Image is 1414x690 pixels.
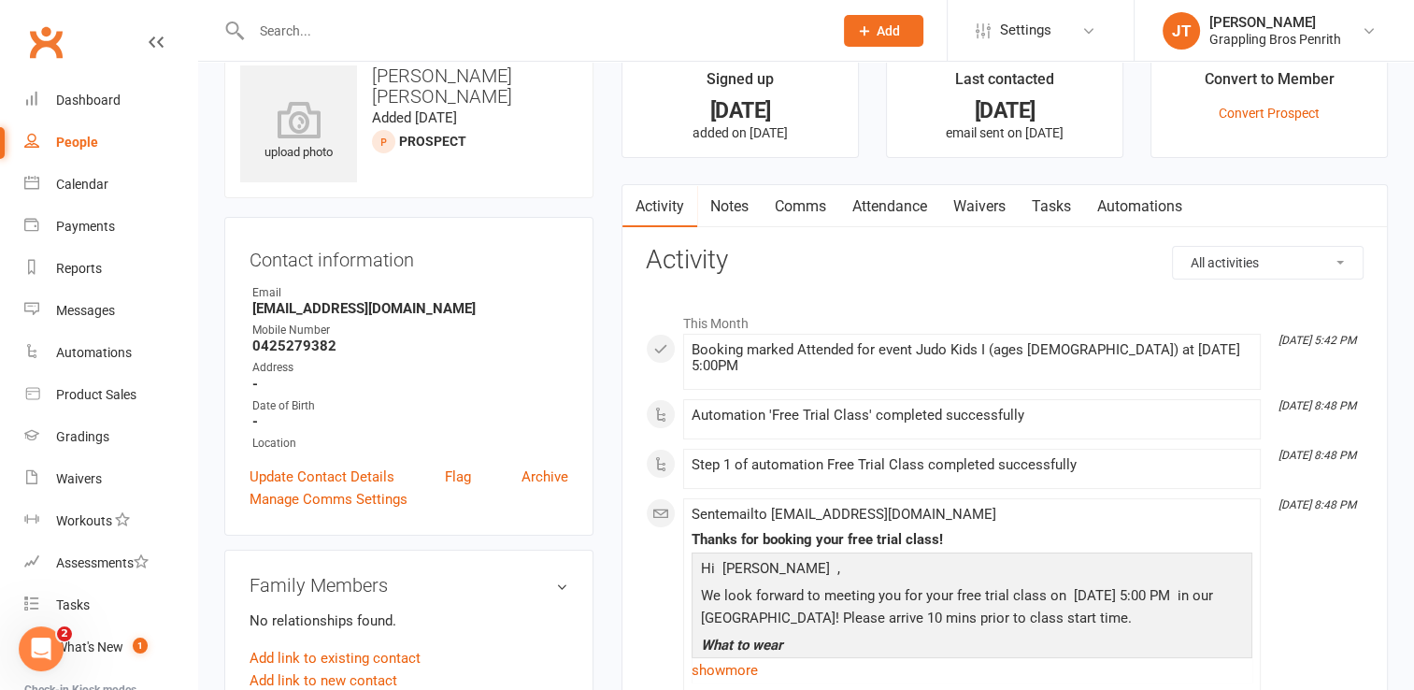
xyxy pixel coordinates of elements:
span: 1 [133,638,148,654]
a: Gradings [24,416,197,458]
span: Sent email to [EMAIL_ADDRESS][DOMAIN_NAME] [692,506,996,523]
a: Automations [24,332,197,374]
div: Step 1 of automation Free Trial Class completed successfully [692,457,1252,473]
div: [DATE] [639,101,841,121]
a: Archive [521,466,568,488]
a: Waivers [24,458,197,500]
a: Tasks [24,584,197,626]
div: Location [252,435,568,453]
a: Dashboard [24,79,197,122]
a: Comms [762,185,839,228]
strong: [EMAIL_ADDRESS][DOMAIN_NAME] [252,300,568,317]
a: Clubworx [22,19,69,65]
div: Gradings [56,429,109,444]
div: Mobile Number [252,322,568,339]
i: [DATE] 5:42 PM [1278,334,1356,347]
div: Assessments [56,555,149,570]
span: Add [877,23,900,38]
div: Payments [56,219,115,234]
div: Thanks for booking your free trial class! [692,532,1252,548]
a: Manage Comms Settings [250,488,407,510]
div: JT [1163,12,1200,50]
h3: [PERSON_NAME] [PERSON_NAME] [240,65,578,107]
strong: 0425279382 [252,338,568,354]
a: Reports [24,248,197,290]
iframe: Intercom live chat [19,626,64,671]
a: Tasks [1019,185,1084,228]
a: Messages [24,290,197,332]
div: Automation 'Free Trial Class' completed successfully [692,408,1252,424]
a: Convert Prospect [1219,106,1320,121]
a: People [24,122,197,164]
a: show more [692,657,1252,683]
a: Assessments [24,542,197,584]
div: Address [252,359,568,377]
strong: - [252,376,568,393]
a: What's New1 [24,626,197,668]
div: What's New [56,640,123,654]
a: Payments [24,206,197,248]
p: Hi [PERSON_NAME] , [696,557,1248,584]
div: Product Sales [56,387,136,402]
a: Update Contact Details [250,466,394,488]
a: Calendar [24,164,197,206]
h3: Family Members [250,575,568,596]
div: People [56,135,98,150]
a: Automations [1084,185,1195,228]
a: Activity [622,185,697,228]
div: Reports [56,261,102,276]
span: What to wear [701,637,782,654]
div: Email [252,284,568,302]
div: Tasks [56,597,90,612]
input: Search... [246,18,820,44]
div: Signed up [707,67,774,101]
strong: - [252,413,568,430]
time: Added [DATE] [372,109,457,126]
div: Convert to Member [1204,67,1334,101]
div: [PERSON_NAME] [1209,14,1341,31]
div: Dashboard [56,93,121,108]
i: [DATE] 8:48 PM [1278,449,1356,462]
a: Flag [445,466,471,488]
a: Product Sales [24,374,197,416]
h3: Contact information [250,242,568,270]
span: 2 [57,626,72,641]
i: [DATE] 8:48 PM [1278,399,1356,412]
h3: Activity [646,246,1364,275]
div: Messages [56,303,115,318]
div: [DATE] [904,101,1106,121]
i: [DATE] 8:48 PM [1278,498,1356,511]
div: Waivers [56,471,102,486]
div: Grappling Bros Penrith [1209,31,1341,48]
li: This Month [646,304,1364,334]
span: Settings [1000,9,1051,51]
p: email sent on [DATE] [904,125,1106,140]
p: No relationships found. [250,610,568,632]
p: added on [DATE] [639,125,841,140]
a: Attendance [839,185,940,228]
a: Notes [697,185,762,228]
snap: prospect [399,134,466,149]
a: Waivers [940,185,1019,228]
div: Calendar [56,177,108,192]
p: We look forward to meeting you for your free trial class on [DATE] 5:00 PM in our [GEOGRAPHIC_DAT... [696,584,1248,634]
a: Workouts [24,500,197,542]
div: Last contacted [955,67,1054,101]
button: Add [844,15,923,47]
div: Workouts [56,513,112,528]
div: Booking marked Attended for event Judo Kids I (ages [DEMOGRAPHIC_DATA]) at [DATE] 5:00PM [692,342,1252,374]
a: Add link to existing contact [250,647,421,669]
div: Date of Birth [252,397,568,415]
div: upload photo [240,101,357,163]
div: Automations [56,345,132,360]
